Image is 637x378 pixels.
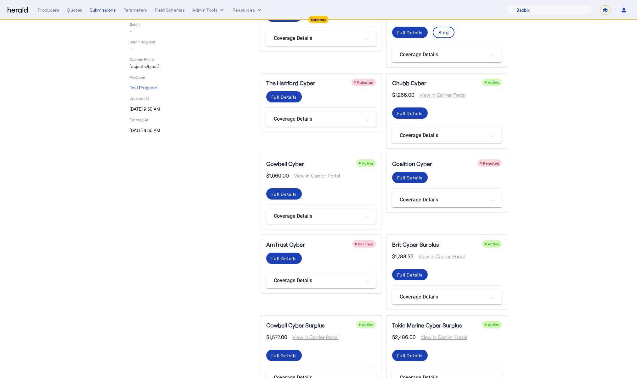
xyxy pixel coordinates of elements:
[397,271,423,278] div: Full Details
[274,212,361,220] mat-panel-title: Coverage Details
[266,79,315,87] h5: The Hartford Cyber
[266,240,305,249] h5: AmTrust Cyber
[130,28,253,34] p: -
[266,273,376,288] mat-expansion-panel-header: Coverage Details
[416,333,467,341] span: View in Carrier Portal
[438,29,449,36] div: Bind
[266,172,289,179] span: $1,060.00
[130,85,253,91] p: Test Producer
[392,128,502,143] mat-expansion-panel-header: Coverage Details
[362,161,373,165] span: Active
[357,80,373,85] span: Rejected
[392,192,502,207] mat-expansion-panel-header: Coverage Details
[266,253,302,264] button: Full Details
[130,106,253,112] p: [DATE] 9:50 AM
[392,289,502,304] mat-expansion-panel-header: Coverage Details
[392,333,416,341] span: $2,486.00
[271,191,297,197] div: Full Details
[274,115,361,123] mat-panel-title: Coverage Details
[271,255,297,262] div: Full Details
[130,63,253,69] p: [object Object]
[392,27,428,38] button: Full Details
[266,31,376,46] mat-expansion-panel-header: Coverage Details
[8,7,28,13] img: Herald Logo
[392,240,439,249] h5: Brit Cyber Surplus
[392,350,428,361] button: Full Details
[155,7,185,13] div: Field Schemas
[392,47,502,62] mat-expansion-panel-header: Coverage Details
[392,172,428,183] button: Full Details
[397,352,423,359] div: Full Details
[266,91,302,102] button: Full Details
[266,209,376,224] mat-expansion-panel-header: Coverage Details
[38,7,59,13] div: Producers
[289,172,340,179] span: View in Carrier Portal
[130,57,253,62] p: Custom Fields
[488,242,499,246] span: Active
[130,46,253,52] p: -
[488,80,499,85] span: Active
[271,94,297,100] div: Full Details
[308,16,329,23] div: Sandbox
[400,293,487,301] mat-panel-title: Coverage Details
[414,91,466,99] span: View in Carrier Portal
[123,7,147,13] div: Parameters
[266,321,324,330] h5: Cowbell Cyber Surplus
[266,333,287,341] span: $1,577.00
[400,132,487,139] mat-panel-title: Coverage Details
[266,10,302,22] button: Full Details
[400,51,487,58] mat-panel-title: Coverage Details
[397,29,423,36] div: Full Details
[483,161,499,165] span: Rejected
[392,253,414,260] span: $1,788.26
[130,127,253,134] p: [DATE] 9:50 AM
[433,27,454,38] button: Bind
[392,159,432,168] h5: Coalition Cyber
[414,253,465,260] span: View in Carrier Portal
[274,35,361,42] mat-panel-title: Coverage Details
[130,96,253,101] p: Updated At
[287,333,339,341] span: View in Carrier Portal
[358,242,373,246] span: Declined
[266,112,376,127] mat-expansion-panel-header: Coverage Details
[392,269,428,280] button: Full Details
[233,7,262,13] button: Resources dropdown menu
[130,22,253,27] p: Batch
[392,321,462,330] h5: Tokio Marine Cyber Surplus
[392,107,428,119] button: Full Details
[271,352,297,359] div: Full Details
[130,74,253,79] p: Producer
[130,117,253,122] p: Created At
[397,174,423,181] div: Full Details
[67,7,82,13] div: Quotes
[266,350,302,361] button: Full Details
[266,188,302,200] button: Full Details
[90,7,116,13] div: Submissions
[362,322,373,327] span: Active
[392,79,426,87] h5: Chubb Cyber
[274,277,361,284] mat-panel-title: Coverage Details
[130,39,253,44] p: Batch Request
[392,91,414,99] span: $1,266.00
[400,196,487,204] mat-panel-title: Coverage Details
[488,322,499,327] span: Active
[266,159,304,168] h5: Cowbell Cyber
[397,110,423,117] div: Full Details
[192,7,225,13] button: internal dropdown menu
